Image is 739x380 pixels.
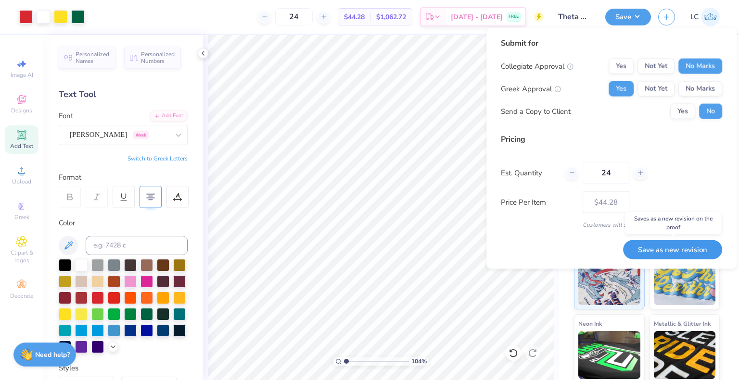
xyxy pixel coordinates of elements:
div: Color [59,218,188,229]
div: Pricing [501,134,722,145]
img: Neon Ink [578,331,640,379]
div: Customers will see this price on HQ. [501,221,722,229]
span: Greek [14,213,29,221]
div: Styles [59,363,188,374]
strong: Need help? [35,350,70,359]
span: FREE [509,13,519,20]
div: Collegiate Approval [501,61,573,72]
input: Untitled Design [551,7,598,26]
button: Yes [670,104,695,119]
img: Lucy Coughlon [701,8,720,26]
span: Decorate [10,292,33,300]
span: $1,062.72 [376,12,406,22]
a: LC [690,8,720,26]
label: Est. Quantity [501,167,558,178]
button: Yes [609,59,634,74]
button: Save as new revision [623,240,722,259]
input: – – [275,8,313,25]
img: Metallic & Glitter Ink [654,331,716,379]
span: Personalized Names [76,51,110,64]
input: – – [583,162,629,184]
span: 104 % [411,357,427,366]
input: e.g. 7428 c [86,236,188,255]
button: No Marks [678,81,722,97]
div: Submit for [501,37,722,49]
button: Yes [609,81,634,97]
div: Saves as a new revision on the proof [625,212,721,234]
button: Save [605,9,651,25]
span: Upload [12,178,31,185]
label: Font [59,110,73,122]
span: LC [690,12,699,23]
button: No Marks [678,59,722,74]
img: Standard [578,257,640,305]
span: [DATE] - [DATE] [451,12,503,22]
button: Not Yet [637,59,675,74]
button: Not Yet [637,81,675,97]
div: Text Tool [59,88,188,101]
span: Image AI [11,71,33,79]
span: Clipart & logos [5,249,38,264]
span: Metallic & Glitter Ink [654,319,711,329]
span: Personalized Numbers [141,51,175,64]
div: Add Font [150,110,188,122]
button: Switch to Greek Letters [127,155,188,162]
div: Format [59,172,189,183]
div: Send a Copy to Client [501,106,571,117]
div: Greek Approval [501,83,561,94]
label: Price Per Item [501,196,575,208]
button: No [699,104,722,119]
span: $44.28 [344,12,365,22]
img: Puff Ink [654,257,716,305]
span: Add Text [10,142,33,150]
span: Neon Ink [578,319,602,329]
span: Designs [11,107,32,114]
